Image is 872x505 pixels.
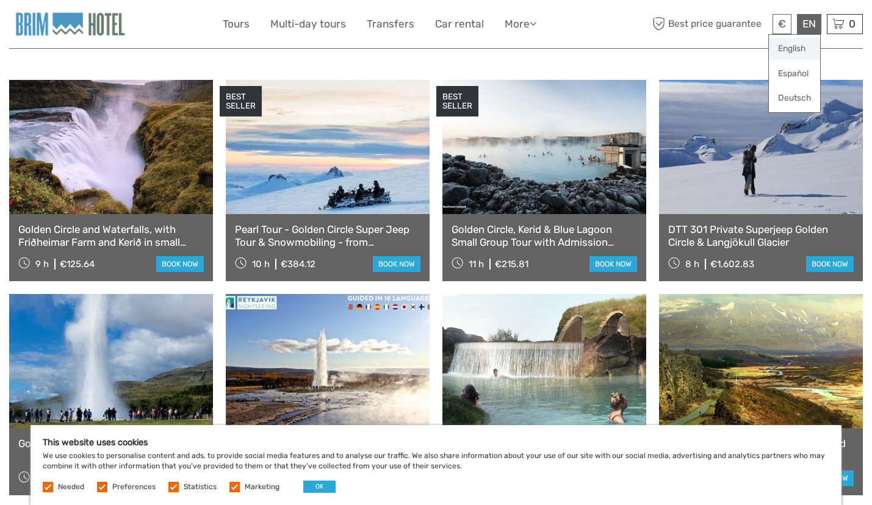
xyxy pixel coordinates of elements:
[806,256,854,272] a: book now
[18,437,204,449] a: Golden Circle Direct
[436,86,478,116] div: BEST SELLER
[303,481,336,493] button: OK
[43,437,829,448] h5: This website uses cookies
[505,15,536,33] a: More
[156,256,204,272] a: book now
[469,259,484,270] span: 11 h
[685,259,699,270] span: 8 h
[252,259,270,270] span: 10 h
[223,15,250,33] a: Tours
[373,256,420,272] a: book now
[60,259,95,270] div: €125.64
[58,482,84,492] label: Needed
[495,259,528,270] div: €215.81
[9,9,129,39] img: General Info:
[435,15,484,33] a: Car rental
[281,259,315,270] div: €384.12
[668,223,854,248] a: DTT 301 Private Superjeep Golden Circle & Langjökull Glacier
[589,256,637,272] a: book now
[769,38,820,60] a: English
[220,86,262,116] div: BEST SELLER
[778,18,786,30] span: €
[649,14,769,34] span: Best price guarantee
[140,19,155,34] button: Open LiveChat chat widget
[452,223,637,248] a: Golden Circle, Kerid & Blue Lagoon Small Group Tour with Admission Ticket
[35,259,49,270] span: 9 h
[18,223,204,248] a: Golden Circle and Waterfalls, with Friðheimar Farm and Kerið in small group
[31,425,841,505] div: We use cookies to personalise content and ads, to provide social media features and to analyse ou...
[769,87,820,109] a: Deutsch
[17,21,138,31] p: We're away right now. Please check back later!
[112,482,156,492] label: Preferences
[184,482,217,492] label: Statistics
[367,15,414,33] a: Transfers
[797,14,821,34] div: EN
[710,259,754,270] div: €1,602.83
[245,482,279,492] label: Marketing
[235,223,420,248] a: Pearl Tour - Golden Circle Super Jeep Tour & Snowmobiling - from [GEOGRAPHIC_DATA]
[847,18,857,30] span: 0
[270,15,346,33] a: Multi-day tours
[769,63,820,85] a: Español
